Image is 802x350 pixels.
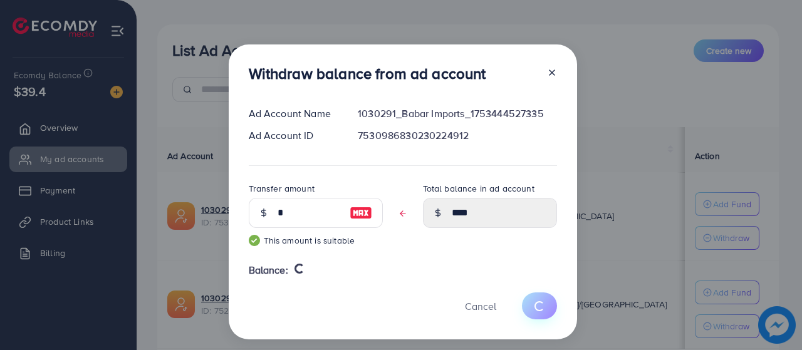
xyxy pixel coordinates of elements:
[239,128,348,143] div: Ad Account ID
[348,106,566,121] div: 1030291_Babar Imports_1753444527335
[465,299,496,313] span: Cancel
[249,235,260,246] img: guide
[249,64,486,83] h3: Withdraw balance from ad account
[449,292,512,319] button: Cancel
[423,182,534,195] label: Total balance in ad account
[249,182,315,195] label: Transfer amount
[239,106,348,121] div: Ad Account Name
[249,263,288,277] span: Balance:
[249,234,383,247] small: This amount is suitable
[350,205,372,220] img: image
[348,128,566,143] div: 7530986830230224912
